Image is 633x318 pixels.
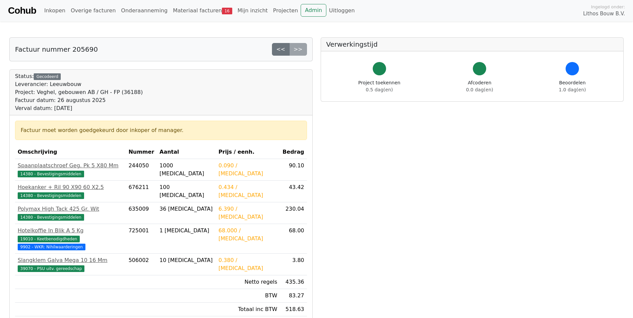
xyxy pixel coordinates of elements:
a: Uitloggen [326,4,357,17]
td: 3.80 [280,254,307,275]
div: 0.090 / [MEDICAL_DATA] [219,162,277,178]
h5: Verwerkingstijd [326,40,618,48]
a: Spaanplaatschroef Geg. Pk 5 X80 Mm14380 - Bevestigingsmiddelen [18,162,123,178]
a: Onderaanneming [118,4,170,17]
div: 1000 [MEDICAL_DATA] [160,162,213,178]
a: Mijn inzicht [235,4,271,17]
div: 68.000 / [MEDICAL_DATA] [219,227,277,243]
th: Bedrag [280,145,307,159]
div: Leverancier: Leeuwbouw [15,80,143,88]
td: 68.00 [280,224,307,254]
td: 435.36 [280,275,307,289]
a: Inkopen [41,4,68,17]
a: Cohub [8,3,36,19]
td: Netto regels [216,275,280,289]
a: Materiaal facturen16 [170,4,235,17]
div: 100 [MEDICAL_DATA] [160,183,213,199]
span: 14380 - Bevestigingsmiddelen [18,214,84,221]
div: 10 [MEDICAL_DATA] [160,256,213,264]
td: 725001 [126,224,157,254]
h5: Factuur nummer 205690 [15,45,98,53]
a: Slangklem Galva Mega 10 16 Mm39070 - PSU uitv. gereedschap [18,256,123,272]
div: Status: [15,72,143,112]
span: Ingelogd onder: [591,4,625,10]
a: Hoekanker + Ril 90 X90 60 X2.514380 - Bevestigingsmiddelen [18,183,123,199]
div: Hoekanker + Ril 90 X90 60 X2.5 [18,183,123,191]
div: Verval datum: [DATE] [15,104,143,112]
span: Lithos Bouw B.V. [583,10,625,18]
td: 506002 [126,254,157,275]
div: Polymax High Tack 425 Gr. Wit [18,205,123,213]
div: Gecodeerd [34,73,61,80]
div: Factuur datum: 26 augustus 2025 [15,96,143,104]
span: 9902 - WKR: Nihilwaarderingen [18,244,85,250]
span: 14380 - Bevestigingsmiddelen [18,192,84,199]
td: 90.10 [280,159,307,181]
th: Nummer [126,145,157,159]
div: 1 [MEDICAL_DATA] [160,227,213,235]
div: 6.390 / [MEDICAL_DATA] [219,205,277,221]
div: Spaanplaatschroef Geg. Pk 5 X80 Mm [18,162,123,170]
th: Aantal [157,145,216,159]
div: Project toekennen [358,79,400,93]
span: 0.0 dag(en) [466,87,493,92]
a: Overige facturen [68,4,118,17]
span: 1.0 dag(en) [559,87,586,92]
a: Admin [301,4,326,17]
td: 43.42 [280,181,307,202]
span: 0.5 dag(en) [366,87,393,92]
td: Totaal inc BTW [216,303,280,316]
span: 39070 - PSU uitv. gereedschap [18,265,84,272]
th: Omschrijving [15,145,126,159]
span: 14380 - Bevestigingsmiddelen [18,171,84,177]
td: 635009 [126,202,157,224]
div: Hotelkoffie In Blik A 5 Kg [18,227,123,235]
a: Hotelkoffie In Blik A 5 Kg19010 - Keetbenodigdheden 9902 - WKR: Nihilwaarderingen [18,227,123,251]
span: 16 [222,8,232,14]
a: Projecten [270,4,301,17]
a: Polymax High Tack 425 Gr. Wit14380 - Bevestigingsmiddelen [18,205,123,221]
td: 83.27 [280,289,307,303]
a: << [272,43,290,56]
span: 19010 - Keetbenodigdheden [18,236,80,242]
div: Beoordelen [559,79,586,93]
div: Project: Veghel, gebouwen AB / GH - FP (36188) [15,88,143,96]
div: Slangklem Galva Mega 10 16 Mm [18,256,123,264]
div: 0.380 / [MEDICAL_DATA] [219,256,277,272]
div: 36 [MEDICAL_DATA] [160,205,213,213]
td: BTW [216,289,280,303]
div: Afcoderen [466,79,493,93]
div: Factuur moet worden goedgekeurd door inkoper of manager. [21,126,301,134]
div: 0.434 / [MEDICAL_DATA] [219,183,277,199]
td: 244050 [126,159,157,181]
td: 676211 [126,181,157,202]
td: 518.63 [280,303,307,316]
th: Prijs / eenh. [216,145,280,159]
td: 230.04 [280,202,307,224]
